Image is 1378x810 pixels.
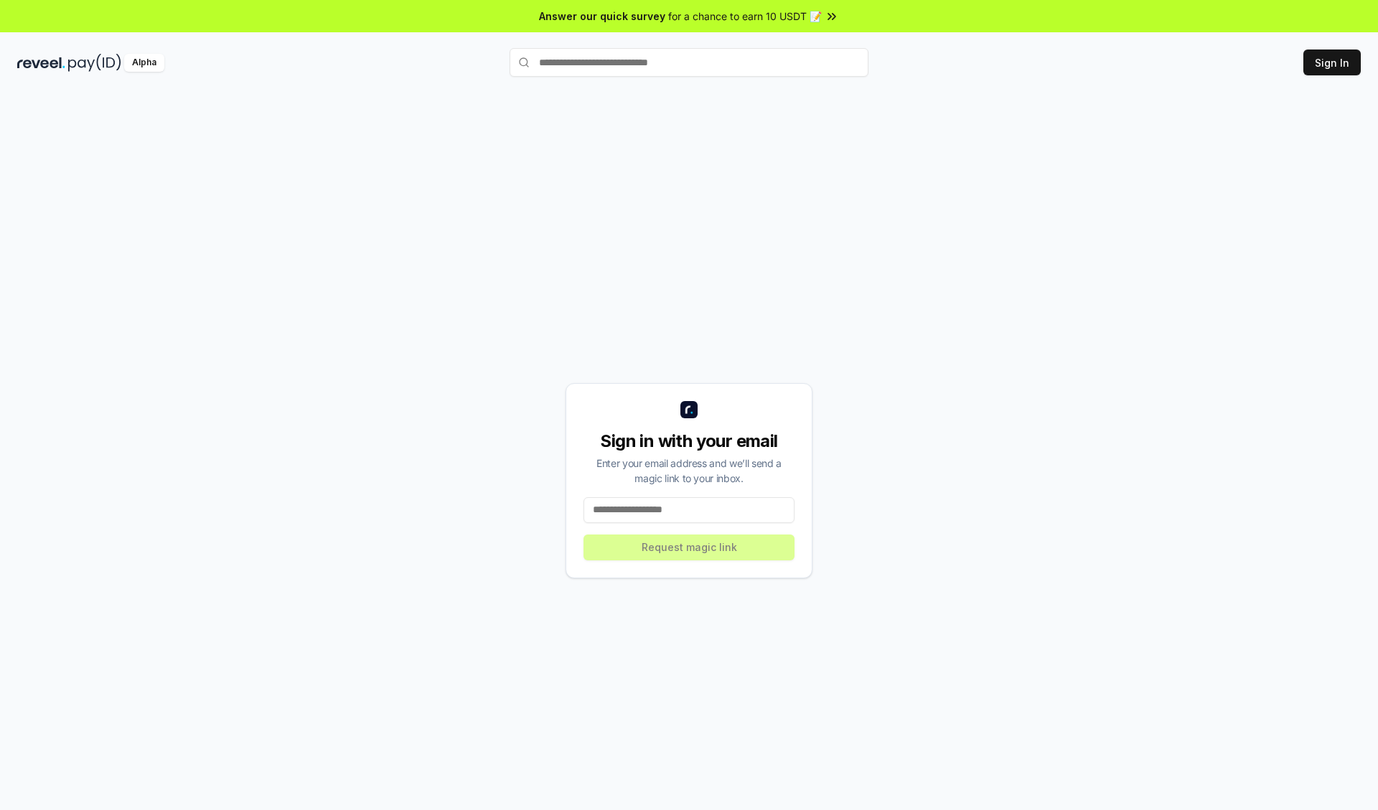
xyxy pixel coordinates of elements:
img: pay_id [68,54,121,72]
div: Sign in with your email [583,430,795,453]
img: logo_small [680,401,698,418]
img: reveel_dark [17,54,65,72]
div: Enter your email address and we’ll send a magic link to your inbox. [583,456,795,486]
span: Answer our quick survey [539,9,665,24]
div: Alpha [124,54,164,72]
button: Sign In [1303,50,1361,75]
span: for a chance to earn 10 USDT 📝 [668,9,822,24]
